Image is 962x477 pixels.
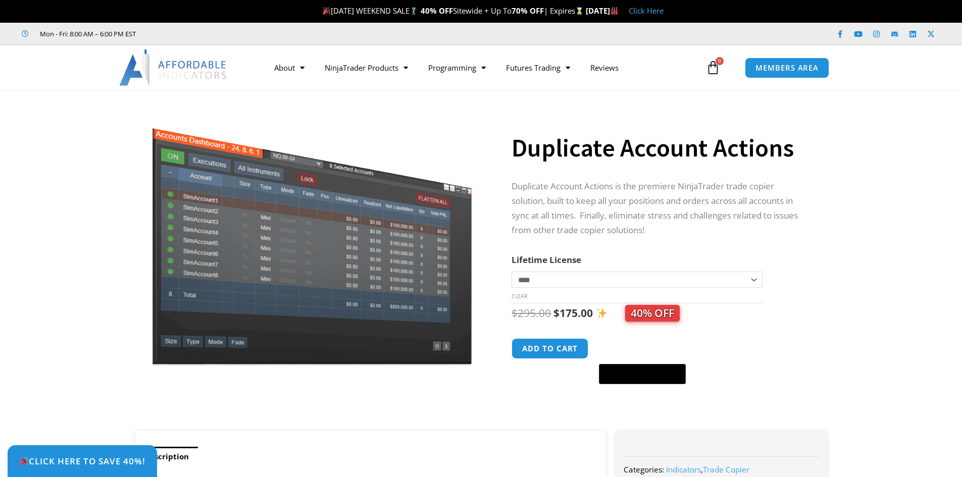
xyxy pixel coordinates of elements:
[512,293,527,300] a: Clear options
[264,56,315,79] a: About
[512,179,806,238] p: Duplicate Account Actions is the premiere NinjaTrader trade copier solution, built to keep all yo...
[315,56,418,79] a: NinjaTrader Products
[264,56,703,79] nav: Menu
[320,6,585,16] span: [DATE] WEEKEND SALE Sitewide + Up To | Expires
[716,57,724,65] span: 0
[410,7,418,15] img: 🏌️‍♂️
[512,306,551,320] bdi: 295.00
[625,305,680,322] span: 40% OFF
[629,6,664,16] a: Click Here
[599,364,686,384] button: Buy with GPay
[8,445,157,477] a: 🎉Click Here to save 40%!
[755,64,819,72] span: MEMBERS AREA
[745,58,829,78] a: MEMBERS AREA
[119,49,228,86] img: LogoAI | Affordable Indicators – NinjaTrader
[576,7,583,15] img: ⌛
[19,457,145,465] span: Click Here to save 40%!
[512,130,806,166] h1: Duplicate Account Actions
[512,6,544,16] strong: 70% OFF
[512,306,518,320] span: $
[149,108,474,365] img: Screenshot 2024-08-26 15414455555
[496,56,580,79] a: Futures Trading
[512,338,588,359] button: Add to cart
[611,7,618,15] img: 🏭
[553,306,560,320] span: $
[596,308,607,319] img: ✨
[323,7,330,15] img: 🎉
[421,6,453,16] strong: 40% OFF
[597,337,688,361] iframe: Secure express checkout frame
[37,28,136,40] span: Mon - Fri: 8:00 AM – 6:00 PM EST
[553,306,593,320] bdi: 175.00
[20,457,28,465] img: 🎉
[418,56,496,79] a: Programming
[512,254,581,266] label: Lifetime License
[691,53,735,82] a: 0
[150,29,301,39] iframe: Customer reviews powered by Trustpilot
[580,56,629,79] a: Reviews
[586,6,619,16] strong: [DATE]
